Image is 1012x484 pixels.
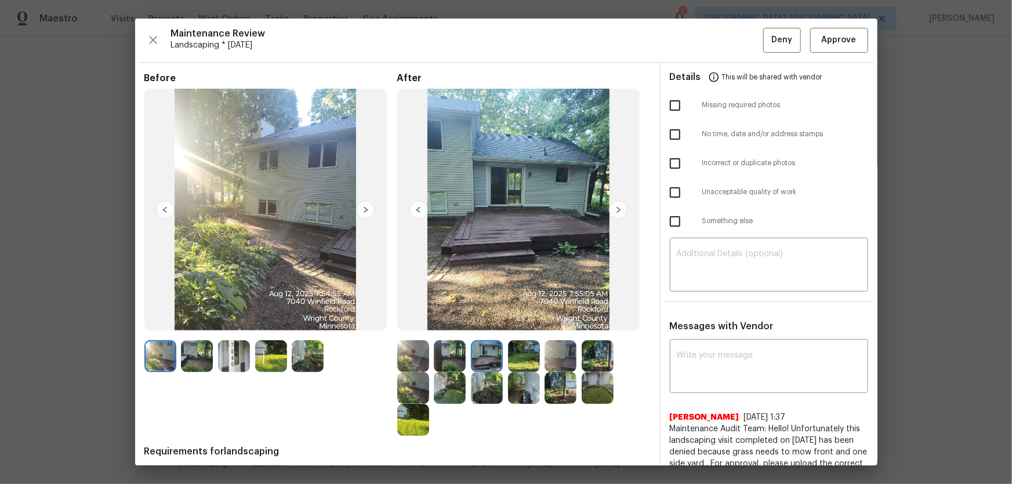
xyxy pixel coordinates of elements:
[661,207,877,236] div: Something else
[661,120,877,149] div: No time, date and/or address stamps
[171,28,763,39] span: Maintenance Review
[702,100,868,110] span: Missing required photos
[702,158,868,168] span: Incorrect or duplicate photos
[609,201,627,219] img: right-chevron-button-url
[661,178,877,207] div: Unacceptable quality of work
[144,446,650,457] span: Requirements for landscaping
[409,201,428,219] img: left-chevron-button-url
[822,33,857,48] span: Approve
[771,33,792,48] span: Deny
[702,216,868,226] span: Something else
[670,322,774,331] span: Messages with Vendor
[397,72,650,84] span: After
[702,187,868,197] span: Unacceptable quality of work
[670,63,701,91] span: Details
[722,63,822,91] span: This will be shared with vendor
[156,201,175,219] img: left-chevron-button-url
[744,413,786,421] span: [DATE] 1:37
[810,28,868,53] button: Approve
[670,412,739,423] span: [PERSON_NAME]
[661,91,877,120] div: Missing required photos
[144,72,397,84] span: Before
[763,28,801,53] button: Deny
[356,201,375,219] img: right-chevron-button-url
[661,149,877,178] div: Incorrect or duplicate photos
[171,39,763,51] span: Landscaping * [DATE]
[702,129,868,139] span: No time, date and/or address stamps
